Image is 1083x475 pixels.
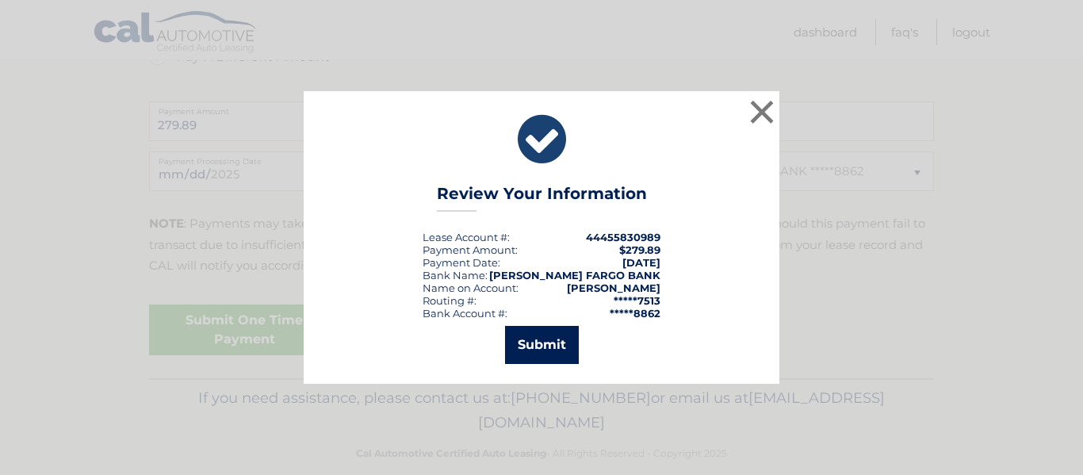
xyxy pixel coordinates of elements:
[423,294,476,307] div: Routing #:
[586,231,660,243] strong: 44455830989
[423,269,488,282] div: Bank Name:
[423,307,507,320] div: Bank Account #:
[622,256,660,269] span: [DATE]
[423,256,500,269] div: :
[567,282,660,294] strong: [PERSON_NAME]
[423,243,518,256] div: Payment Amount:
[423,231,510,243] div: Lease Account #:
[423,282,519,294] div: Name on Account:
[746,96,778,128] button: ×
[423,256,498,269] span: Payment Date
[489,269,660,282] strong: [PERSON_NAME] FARGO BANK
[437,184,647,212] h3: Review Your Information
[619,243,660,256] span: $279.89
[505,326,579,364] button: Submit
